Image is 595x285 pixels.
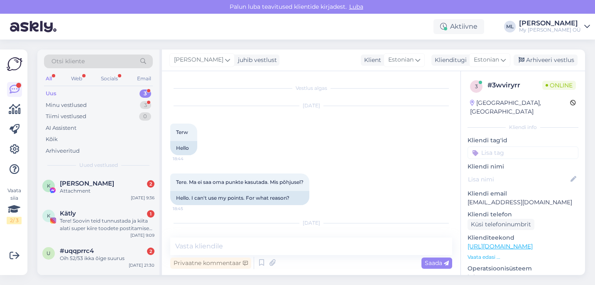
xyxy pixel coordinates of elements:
[46,89,56,98] div: Uus
[347,3,366,10] span: Luba
[519,20,581,27] div: [PERSON_NAME]
[468,162,578,171] p: Kliendi nimi
[170,141,197,155] div: Hello
[475,83,478,89] span: 3
[176,179,304,185] span: Tere. Ma ei saa oma punkte kasutada. Mis põhjusel?
[468,146,578,159] input: Lisa tag
[170,84,452,92] div: Vestlus algas
[470,99,570,116] div: [GEOGRAPHIC_DATA], [GEOGRAPHIC_DATA]
[139,112,151,121] div: 0
[425,259,449,267] span: Saada
[170,258,251,269] div: Privaatne kommentaar
[468,175,569,184] input: Lisa nimi
[60,255,154,262] div: Oih 52/53 ikka õige suurus
[7,217,22,224] div: 2 / 3
[135,73,153,84] div: Email
[170,102,452,109] div: [DATE]
[431,56,467,64] div: Klienditugi
[60,180,114,187] span: Kristiine Johanson
[46,112,86,121] div: Tiimi vestlused
[542,81,576,90] span: Online
[60,210,76,217] span: Kätly
[468,273,578,282] p: iPhone OS 26.0.0
[60,217,154,232] div: Tere! Soovin teid tunnustada ja kiita alati super kiire toodete postitamise eest! Tõesti see on n...
[468,189,578,198] p: Kliendi email
[474,55,499,64] span: Estonian
[46,101,87,109] div: Minu vestlused
[131,195,154,201] div: [DATE] 9:36
[468,219,534,230] div: Küsi telefoninumbrit
[361,56,381,64] div: Klient
[147,248,154,255] div: 2
[130,232,154,238] div: [DATE] 9:09
[47,183,51,189] span: K
[79,161,118,169] span: Uued vestlused
[147,210,154,218] div: 1
[7,56,22,72] img: Askly Logo
[433,19,484,34] div: Aktiivne
[170,219,452,227] div: [DATE]
[46,147,80,155] div: Arhiveeritud
[468,124,578,131] div: Kliendi info
[47,250,51,256] span: u
[60,247,94,255] span: #uqqprrc4
[147,180,154,188] div: 2
[176,129,188,135] span: Terw
[174,55,223,64] span: [PERSON_NAME]
[129,262,154,268] div: [DATE] 21:30
[44,73,54,84] div: All
[514,55,578,66] div: Arhiveeri vestlus
[519,27,581,33] div: My [PERSON_NAME] OÜ
[468,233,578,242] p: Klienditeekond
[69,73,84,84] div: Web
[487,80,542,90] div: # 3wviryrr
[468,253,578,261] p: Vaata edasi ...
[388,55,414,64] span: Estonian
[51,57,85,66] span: Otsi kliente
[468,243,533,250] a: [URL][DOMAIN_NAME]
[140,101,151,109] div: 3
[468,198,578,207] p: [EMAIL_ADDRESS][DOMAIN_NAME]
[170,191,309,205] div: Hello. I can't use my points. For what reason?
[468,210,578,219] p: Kliendi telefon
[99,73,120,84] div: Socials
[140,89,151,98] div: 3
[519,20,590,33] a: [PERSON_NAME]My [PERSON_NAME] OÜ
[235,56,277,64] div: juhib vestlust
[46,135,58,144] div: Kõik
[468,264,578,273] p: Operatsioonisüsteem
[504,21,516,32] div: ML
[47,213,51,219] span: K
[60,187,154,195] div: Attachment
[173,156,204,162] span: 18:44
[7,187,22,224] div: Vaata siia
[173,206,204,212] span: 18:45
[46,124,76,132] div: AI Assistent
[468,136,578,145] p: Kliendi tag'id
